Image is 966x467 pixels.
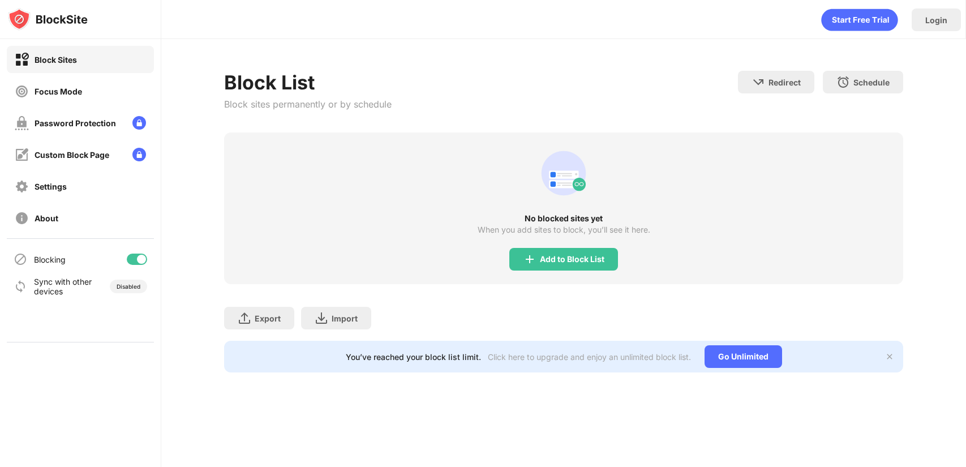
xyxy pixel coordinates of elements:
[853,78,890,87] div: Schedule
[224,98,392,110] div: Block sites permanently or by schedule
[34,255,66,264] div: Blocking
[255,314,281,323] div: Export
[35,150,109,160] div: Custom Block Page
[821,8,898,31] div: animation
[132,148,146,161] img: lock-menu.svg
[224,71,392,94] div: Block List
[35,87,82,96] div: Focus Mode
[117,283,140,290] div: Disabled
[35,55,77,65] div: Block Sites
[35,182,67,191] div: Settings
[132,116,146,130] img: lock-menu.svg
[14,252,27,266] img: blocking-icon.svg
[35,118,116,128] div: Password Protection
[15,179,29,194] img: settings-off.svg
[8,8,88,31] img: logo-blocksite.svg
[34,277,92,296] div: Sync with other devices
[332,314,358,323] div: Import
[768,78,801,87] div: Redirect
[346,352,481,362] div: You’ve reached your block list limit.
[15,53,29,67] img: block-on.svg
[536,146,591,200] div: animation
[35,213,58,223] div: About
[15,84,29,98] img: focus-off.svg
[15,116,29,130] img: password-protection-off.svg
[488,352,691,362] div: Click here to upgrade and enjoy an unlimited block list.
[224,214,903,223] div: No blocked sites yet
[925,15,947,25] div: Login
[15,148,29,162] img: customize-block-page-off.svg
[14,280,27,293] img: sync-icon.svg
[705,345,782,368] div: Go Unlimited
[478,225,650,234] div: When you add sites to block, you’ll see it here.
[885,352,894,361] img: x-button.svg
[15,211,29,225] img: about-off.svg
[540,255,604,264] div: Add to Block List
